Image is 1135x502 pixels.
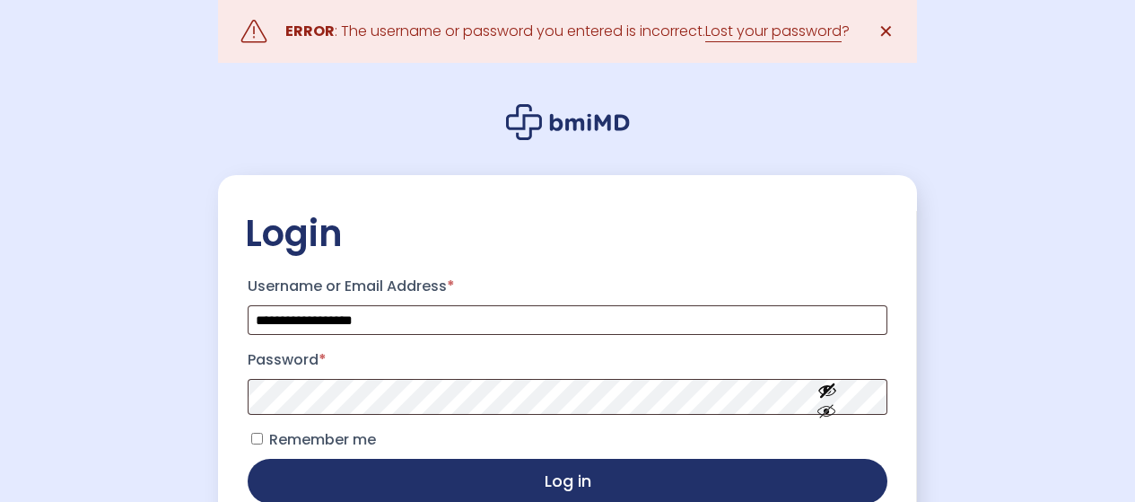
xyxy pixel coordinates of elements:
strong: ERROR [285,21,335,41]
h2: Login [245,211,890,256]
a: ✕ [868,13,904,49]
button: Show password [777,366,877,428]
span: ✕ [878,19,894,44]
a: Lost your password [705,21,842,42]
div: : The username or password you entered is incorrect. ? [285,19,850,44]
input: Remember me [251,433,263,445]
span: Remember me [269,429,376,450]
label: Username or Email Address [248,272,887,301]
label: Password [248,346,887,374]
